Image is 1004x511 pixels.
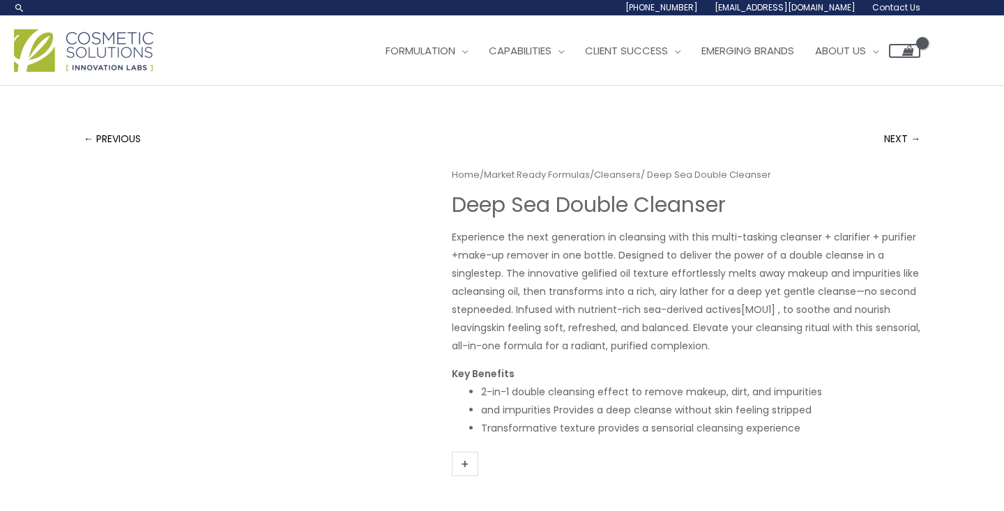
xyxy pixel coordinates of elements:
[884,125,920,153] a: NEXT →
[715,1,855,13] span: [EMAIL_ADDRESS][DOMAIN_NAME]
[452,248,884,280] span: make-up remover in one bottle. Designed to deliver the power of a double cleanse in a single
[701,43,794,58] span: Emerging Brands
[375,30,478,72] a: Formulation
[575,30,691,72] a: Client Success
[691,30,805,72] a: Emerging Brands
[14,2,25,13] a: Search icon link
[872,1,920,13] span: Contact Us
[452,230,916,262] span: Experience the next generation in cleansing with this multi-tasking cleanser + clarifier + purifi...
[481,419,920,437] li: Transformative texture provides a sensorial cleansing experience
[815,43,866,58] span: About Us
[805,30,889,72] a: About Us
[481,401,920,419] li: and impurities​ Provides a deep cleanse without skin feeling stripped​
[625,1,698,13] span: [PHONE_NUMBER]
[478,30,575,72] a: Capabilities
[365,30,920,72] nav: Site Navigation
[585,43,668,58] span: Client Success
[489,43,552,58] span: Capabilities
[452,192,920,218] h1: Deep Sea Double Cleanser
[452,303,890,335] span: needed. Infused with nutrient-rich sea-derived actives[MOU1] , to soothe and nourish leaving
[452,321,920,353] span: skin feeling soft, refreshed, and balanced. Elevate your cleansing ritual with this sensorial, al...
[484,168,590,181] a: Market Ready Formulas
[889,44,920,58] a: View Shopping Cart, empty
[386,43,455,58] span: Formulation
[481,383,920,401] li: 2-in-1 double cleansing effect to remove makeup, dirt, and impurities​
[452,284,916,316] span: cleansing oil, then transforms into a rich, airy lather for a deep yet gentle cleanse—no second step
[14,29,153,72] img: Cosmetic Solutions Logo
[452,367,515,381] strong: Key Benefits
[452,168,480,181] a: Home
[452,167,920,183] nav: Breadcrumb
[594,168,641,181] a: Cleansers
[482,339,710,353] span: one formula for a radiant, purified complexion.
[84,125,141,153] a: ← PREVIOUS
[452,266,919,298] span: step. The innovative gelified oil texture effortlessly melts away makeup and impurities like a
[452,452,478,476] a: +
